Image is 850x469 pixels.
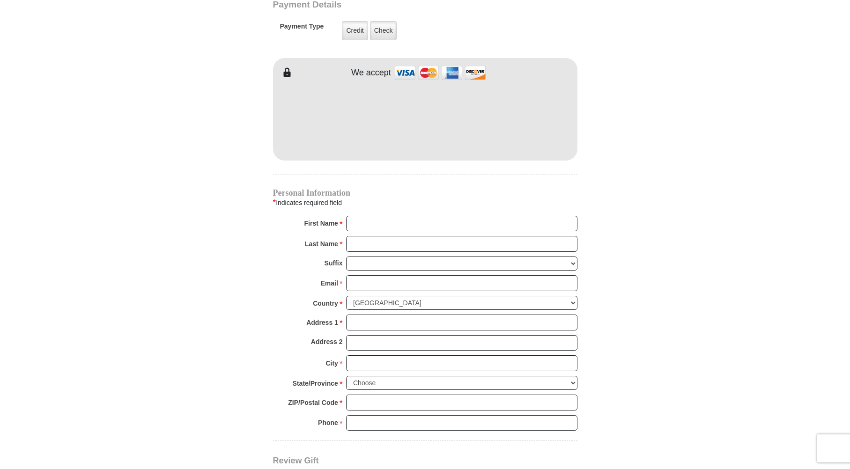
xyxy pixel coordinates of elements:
[351,68,391,78] h4: We accept
[311,335,343,348] strong: Address 2
[342,21,368,40] label: Credit
[370,21,397,40] label: Check
[304,217,338,230] strong: First Name
[293,377,338,390] strong: State/Province
[288,396,338,409] strong: ZIP/Postal Code
[306,316,338,329] strong: Address 1
[393,63,487,83] img: credit cards accepted
[273,456,319,465] span: Review Gift
[273,189,577,197] h4: Personal Information
[305,237,338,250] strong: Last Name
[313,297,338,310] strong: Country
[325,357,338,370] strong: City
[273,197,577,209] div: Indicates required field
[321,277,338,290] strong: Email
[318,416,338,429] strong: Phone
[280,22,324,35] h5: Payment Type
[325,256,343,270] strong: Suffix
